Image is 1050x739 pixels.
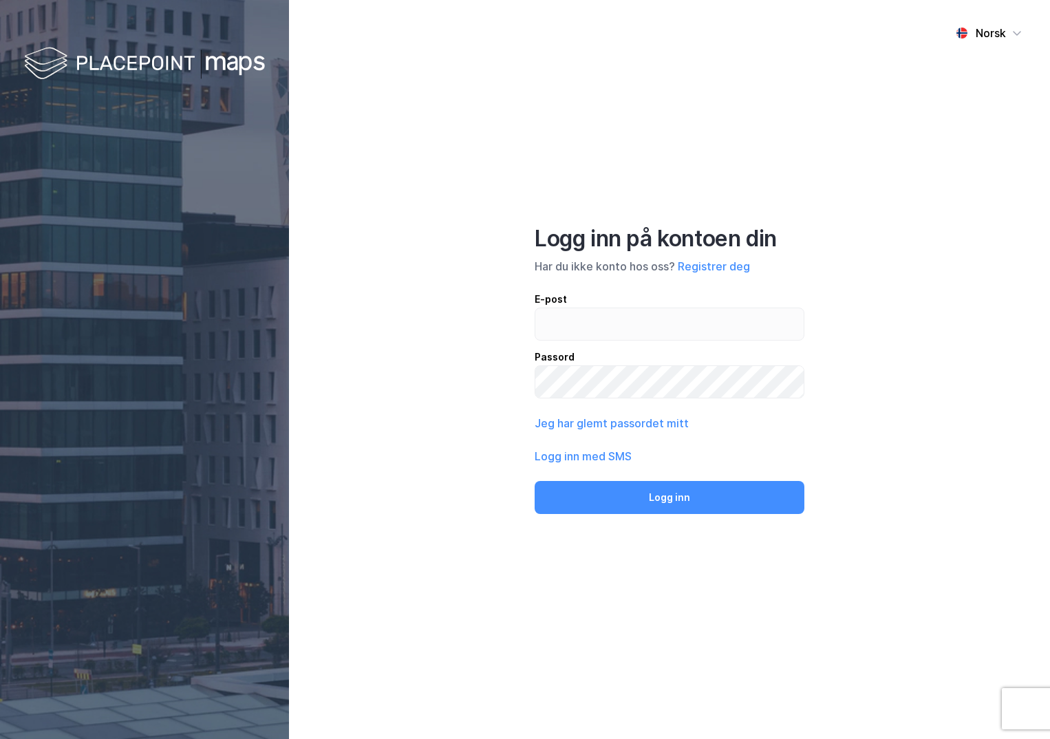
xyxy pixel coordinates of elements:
button: Jeg har glemt passordet mitt [535,415,689,431]
div: E-post [535,291,804,308]
button: Logg inn [535,481,804,514]
div: Passord [535,349,804,365]
button: Logg inn med SMS [535,448,632,464]
button: Registrer deg [678,258,750,275]
div: Norsk [976,25,1006,41]
div: Har du ikke konto hos oss? [535,258,804,275]
img: logo-white.f07954bde2210d2a523dddb988cd2aa7.svg [24,44,265,85]
div: Logg inn på kontoen din [535,225,804,253]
